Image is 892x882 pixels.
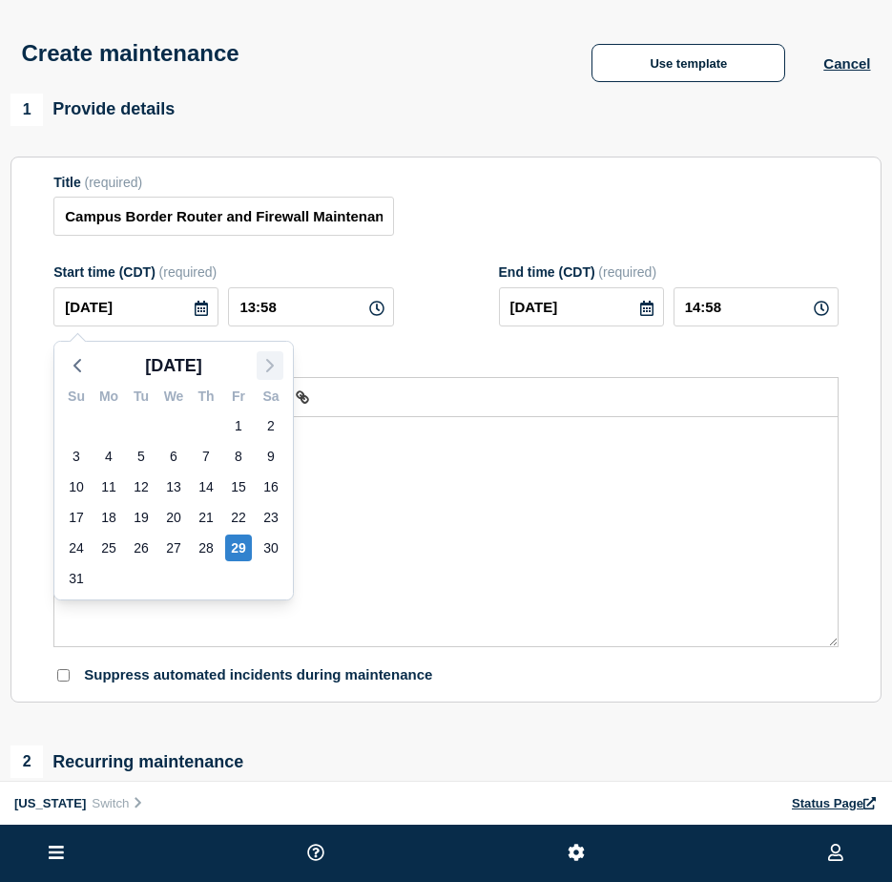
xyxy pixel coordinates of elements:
[258,443,284,470] div: Saturday, Aug 9, 2025
[53,264,393,280] div: Start time (CDT)
[53,355,839,370] div: Message
[193,504,219,531] div: Thursday, Aug 21, 2025
[14,796,86,810] span: [US_STATE]
[22,40,239,67] h1: Create maintenance
[137,351,210,380] button: [DATE]
[193,473,219,500] div: Thursday, Aug 14, 2025
[499,264,839,280] div: End time (CDT)
[225,535,252,561] div: Friday, Aug 29, 2025
[95,473,122,500] div: Monday, Aug 11, 2025
[53,197,393,236] input: Title
[598,264,656,280] span: (required)
[128,535,155,561] div: Tuesday, Aug 26, 2025
[63,443,90,470] div: Sunday, Aug 3, 2025
[190,386,222,410] div: Th
[57,669,70,682] input: Suppress automated incidents during maintenance
[60,386,93,410] div: Su
[54,417,838,646] div: Message
[258,473,284,500] div: Saturday, Aug 16, 2025
[10,94,175,126] div: Provide details
[85,175,143,190] span: (required)
[258,504,284,531] div: Saturday, Aug 23, 2025
[53,287,218,326] input: YYYY-MM-DD
[258,412,284,439] div: Saturday, Aug 2, 2025
[222,386,255,410] div: Fr
[591,44,785,82] button: Use template
[225,443,252,470] div: Friday, Aug 8, 2025
[157,386,190,410] div: We
[63,504,90,531] div: Sunday, Aug 17, 2025
[823,55,870,72] button: Cancel
[10,745,243,778] div: Recurring maintenance
[160,504,187,531] div: Wednesday, Aug 20, 2025
[128,443,155,470] div: Tuesday, Aug 5, 2025
[225,412,252,439] div: Friday, Aug 1, 2025
[792,796,878,810] a: Status Page
[674,287,839,326] input: HH:MM
[53,175,393,190] div: Title
[10,94,43,126] span: 1
[289,386,316,409] button: Toggle link
[255,386,287,410] div: Sa
[159,264,218,280] span: (required)
[95,504,122,531] div: Monday, Aug 18, 2025
[160,535,187,561] div: Wednesday, Aug 27, 2025
[160,473,187,500] div: Wednesday, Aug 13, 2025
[93,386,125,410] div: Mo
[145,351,202,380] span: [DATE]
[128,473,155,500] div: Tuesday, Aug 12, 2025
[125,386,157,410] div: Tu
[63,565,90,592] div: Sunday, Aug 31, 2025
[63,473,90,500] div: Sunday, Aug 10, 2025
[228,287,393,326] input: HH:MM
[225,473,252,500] div: Friday, Aug 15, 2025
[258,535,284,561] div: Saturday, Aug 30, 2025
[10,745,43,778] span: 2
[160,443,187,470] div: Wednesday, Aug 6, 2025
[225,504,252,531] div: Friday, Aug 22, 2025
[193,443,219,470] div: Thursday, Aug 7, 2025
[84,666,432,684] p: Suppress automated incidents during maintenance
[86,795,150,811] button: Switch
[499,287,664,326] input: YYYY-MM-DD
[128,504,155,531] div: Tuesday, Aug 19, 2025
[95,535,122,561] div: Monday, Aug 25, 2025
[63,535,90,561] div: Sunday, Aug 24, 2025
[95,443,122,470] div: Monday, Aug 4, 2025
[193,535,219,561] div: Thursday, Aug 28, 2025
